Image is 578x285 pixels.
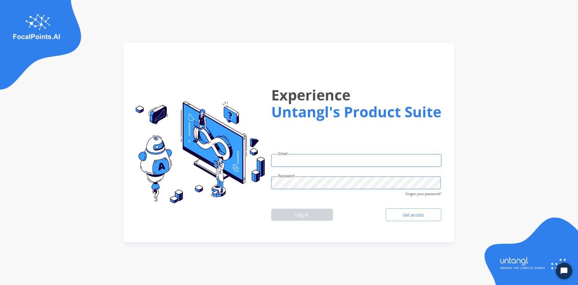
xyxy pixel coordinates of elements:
[398,212,429,218] span: Get access
[131,101,265,204] img: login-img
[482,217,578,285] img: login-img
[271,103,441,120] h1: Untangl's Product Suite
[556,263,572,279] button: Start Chat
[560,267,568,275] svg: Open Chat
[271,82,441,108] h1: Experience
[406,189,441,197] span: Forgot your password?
[386,208,441,221] a: Get access
[271,209,333,221] button: Log In
[278,173,294,179] label: Password
[278,151,287,157] label: Email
